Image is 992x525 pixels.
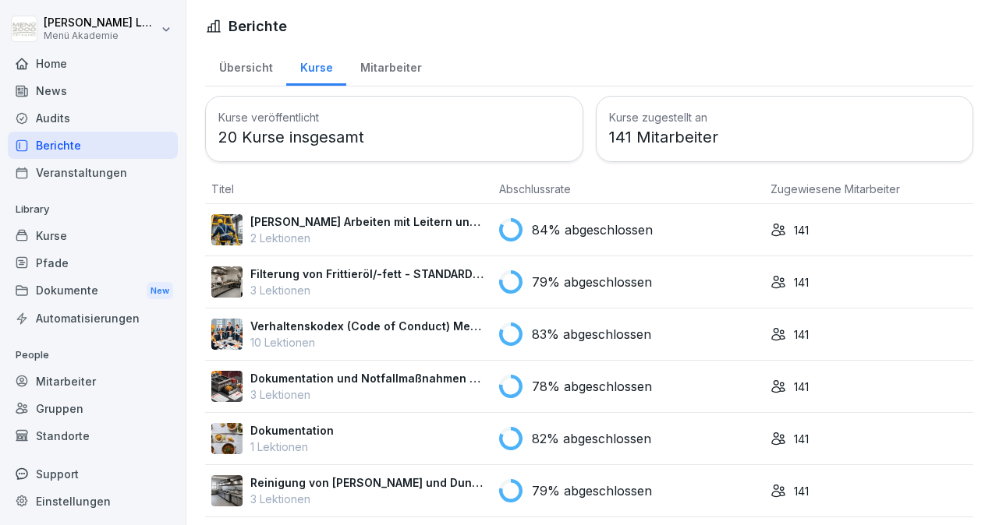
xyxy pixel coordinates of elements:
[8,305,178,332] a: Automatisierungen
[286,46,346,86] a: Kurse
[532,220,653,239] p: 84% abgeschlossen
[211,423,243,454] img: jg117puhp44y4en97z3zv7dk.png
[8,422,178,449] a: Standorte
[794,222,809,238] p: 141
[218,125,570,149] p: 20 Kurse insgesamt
[211,371,243,402] img: t30obnioake0y3p0okzoia1o.png
[609,109,961,125] h3: Kurse zugestellt an
[8,132,178,159] a: Berichte
[250,439,334,455] p: 1 Lektionen
[8,488,178,515] a: Einstellungen
[211,475,243,506] img: mfnj94a6vgl4cypi86l5ezmw.png
[794,326,809,343] p: 141
[211,182,234,196] span: Titel
[250,230,487,246] p: 2 Lektionen
[794,483,809,499] p: 141
[250,266,487,282] p: Filterung von Frittieröl/-fett - STANDARD ohne Vito
[532,273,652,291] p: 79% abgeschlossen
[532,377,652,396] p: 78% abgeschlossen
[218,109,570,125] h3: Kurse veröffentlicht
[211,266,243,298] img: lnrteyew03wyeg2dvomajll7.png
[794,274,809,291] p: 141
[250,386,487,403] p: 3 Lektionen
[250,334,487,351] p: 10 Lektionen
[211,319,243,350] img: hh3kvobgi93e94d22i1c6810.png
[44,30,158,41] p: Menü Akademie
[8,77,178,104] a: News
[532,429,651,448] p: 82% abgeschlossen
[250,474,487,491] p: Reinigung von [PERSON_NAME] und Dunstabzugshauben
[794,379,809,395] p: 141
[8,222,178,249] a: Kurse
[250,491,487,507] p: 3 Lektionen
[8,343,178,368] p: People
[532,325,651,344] p: 83% abgeschlossen
[346,46,435,86] a: Mitarbeiter
[8,159,178,186] a: Veranstaltungen
[147,282,173,300] div: New
[609,125,961,149] p: 141 Mitarbeiter
[8,395,178,422] a: Gruppen
[44,16,158,30] p: [PERSON_NAME] Lange
[8,460,178,488] div: Support
[205,46,286,86] a: Übersicht
[8,50,178,77] a: Home
[8,197,178,222] p: Library
[8,277,178,305] a: DokumenteNew
[250,318,487,334] p: Verhaltenskodex (Code of Conduct) Menü 2000
[794,431,809,447] p: 141
[8,104,178,132] a: Audits
[8,368,178,395] a: Mitarbeiter
[771,182,900,196] span: Zugewiesene Mitarbeiter
[532,481,652,500] p: 79% abgeschlossen
[8,277,178,305] div: Dokumente
[250,370,487,386] p: Dokumentation und Notfallmaßnahmen bei Fritteusen
[211,214,243,245] img: v7bxruicv7vvt4ltkcopmkzf.png
[250,422,334,439] p: Dokumentation
[229,16,287,37] h1: Berichte
[493,174,764,204] th: Abschlussrate
[250,213,487,230] p: [PERSON_NAME] Arbeiten mit Leitern und [PERSON_NAME]
[8,249,178,277] a: Pfade
[250,282,487,298] p: 3 Lektionen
